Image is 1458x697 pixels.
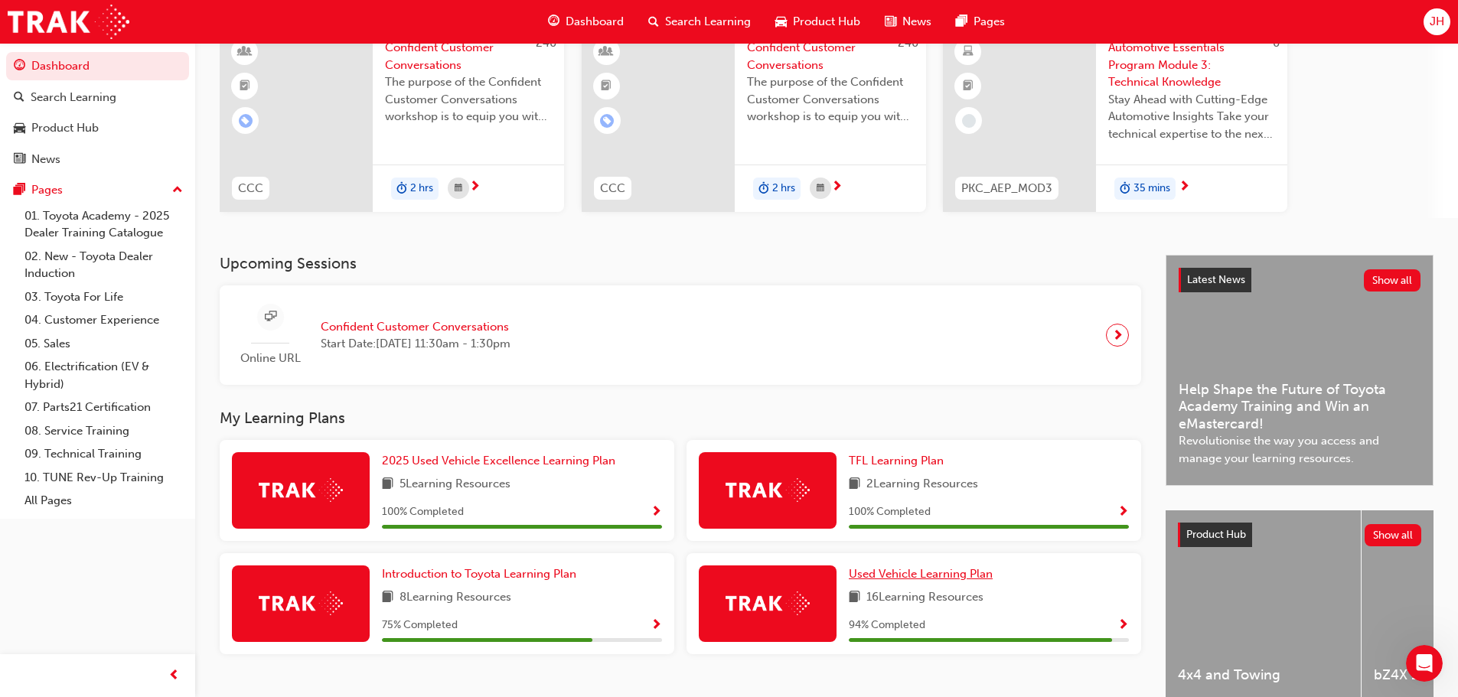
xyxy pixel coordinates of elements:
[772,180,795,197] span: 2 hrs
[6,49,189,176] button: DashboardSearch LearningProduct HubNews
[747,39,914,73] span: Confident Customer Conversations
[1187,273,1245,286] span: Latest News
[943,27,1287,212] a: 0PKC_AEP_MOD3Automotive Essentials Program Module 3: Technical KnowledgeStay Ahead with Cutting-E...
[18,355,189,396] a: 06. Electrification (EV & Hybrid)
[1424,8,1450,35] button: JH
[14,91,24,105] span: search-icon
[1108,39,1275,91] span: Automotive Essentials Program Module 3: Technical Knowledge
[1117,619,1129,633] span: Show Progress
[831,181,843,194] span: next-icon
[31,151,60,168] div: News
[1178,666,1349,684] span: 4x4 and Towing
[382,452,621,470] a: 2025 Used Vehicle Excellence Learning Plan
[601,42,612,62] span: learningResourceType_INSTRUCTOR_LED-icon
[1117,503,1129,522] button: Show Progress
[6,176,189,204] button: Pages
[18,308,189,332] a: 04. Customer Experience
[536,6,636,37] a: guage-iconDashboard
[1120,179,1130,199] span: duration-icon
[651,619,662,633] span: Show Progress
[232,298,1129,373] a: Online URLConfident Customer ConversationsStart Date:[DATE] 11:30am - 1:30pm
[651,506,662,519] span: Show Progress
[168,666,180,686] span: prev-icon
[758,179,769,199] span: duration-icon
[220,409,1141,427] h3: My Learning Plans
[240,42,250,62] span: learningResourceType_INSTRUCTOR_LED-icon
[18,245,189,285] a: 02. New - Toyota Dealer Induction
[963,42,974,62] span: learningResourceType_ELEARNING-icon
[548,12,559,31] span: guage-icon
[849,475,860,494] span: book-icon
[636,6,763,37] a: search-iconSearch Learning
[239,114,253,128] span: learningRecordVerb_ENROLL-icon
[944,6,1017,37] a: pages-iconPages
[6,83,189,112] a: Search Learning
[651,616,662,635] button: Show Progress
[6,114,189,142] a: Product Hub
[1364,269,1421,292] button: Show all
[400,475,510,494] span: 5 Learning Resources
[961,180,1052,197] span: PKC_AEP_MOD3
[600,114,614,128] span: learningRecordVerb_ENROLL-icon
[962,114,976,128] span: learningRecordVerb_NONE-icon
[1406,645,1443,682] iframe: Intercom live chat
[18,332,189,356] a: 05. Sales
[382,475,393,494] span: book-icon
[648,12,659,31] span: search-icon
[849,452,950,470] a: TFL Learning Plan
[172,181,183,200] span: up-icon
[873,6,944,37] a: news-iconNews
[385,73,552,125] span: The purpose of the Confident Customer Conversations workshop is to equip you with tools to commun...
[849,588,860,607] span: book-icon
[956,12,967,31] span: pages-icon
[321,335,510,353] span: Start Date: [DATE] 11:30am - 1:30pm
[14,184,25,197] span: pages-icon
[1179,181,1190,194] span: next-icon
[1108,91,1275,143] span: Stay Ahead with Cutting-Edge Automotive Insights Take your technical expertise to the next level ...
[866,475,978,494] span: 2 Learning Resources
[1179,381,1420,433] span: Help Shape the Future of Toyota Academy Training and Win an eMastercard!
[651,503,662,522] button: Show Progress
[14,122,25,135] span: car-icon
[1179,432,1420,467] span: Revolutionise the way you access and manage your learning resources.
[1166,255,1434,486] a: Latest NewsShow allHelp Shape the Future of Toyota Academy Training and Win an eMastercard!Revolu...
[1186,528,1246,541] span: Product Hub
[321,318,510,336] span: Confident Customer Conversations
[220,27,564,212] a: 240CCCConfident Customer ConversationsThe purpose of the Confident Customer Conversations worksho...
[601,77,612,96] span: booktick-icon
[1112,324,1124,346] span: next-icon
[31,181,63,199] div: Pages
[31,119,99,137] div: Product Hub
[902,13,931,31] span: News
[566,13,624,31] span: Dashboard
[726,478,810,502] img: Trak
[265,308,276,327] span: sessionType_ONLINE_URL-icon
[775,12,787,31] span: car-icon
[382,454,615,467] span: 2025 Used Vehicle Excellence Learning Plan
[18,285,189,309] a: 03. Toyota For Life
[6,52,189,80] a: Dashboard
[14,153,25,167] span: news-icon
[382,588,393,607] span: book-icon
[382,565,582,583] a: Introduction to Toyota Learning Plan
[885,12,896,31] span: news-icon
[382,617,458,634] span: 75 % Completed
[385,39,552,73] span: Confident Customer Conversations
[1179,268,1420,292] a: Latest NewsShow all
[396,179,407,199] span: duration-icon
[259,591,343,615] img: Trak
[455,179,462,198] span: calendar-icon
[18,442,189,466] a: 09. Technical Training
[18,419,189,443] a: 08. Service Training
[31,89,116,106] div: Search Learning
[1365,524,1422,546] button: Show all
[665,13,751,31] span: Search Learning
[582,27,926,212] a: 240CCCConfident Customer ConversationsThe purpose of the Confident Customer Conversations worksho...
[240,77,250,96] span: booktick-icon
[849,454,944,467] span: TFL Learning Plan
[8,5,129,39] a: Trak
[849,567,993,581] span: Used Vehicle Learning Plan
[18,204,189,245] a: 01. Toyota Academy - 2025 Dealer Training Catalogue
[793,13,860,31] span: Product Hub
